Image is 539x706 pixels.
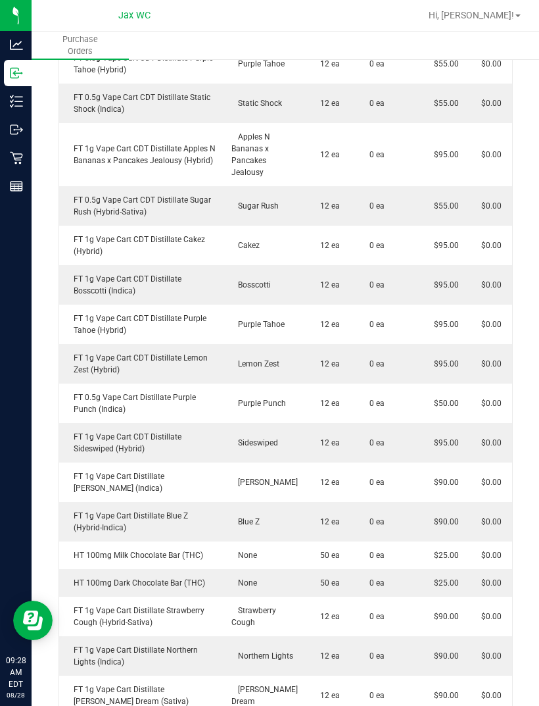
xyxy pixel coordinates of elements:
span: Northern Lights [231,651,293,661]
span: Purple Punch [231,399,286,408]
span: [PERSON_NAME] Dream [231,685,298,706]
span: Hi, [PERSON_NAME]! [429,10,514,20]
span: 0 ea [369,476,385,488]
div: FT 1g Vape Cart CDT Distillate Apples N Bananas x Pancakes Jealousy (Hybrid) [67,143,216,166]
span: $0.00 [475,59,502,68]
span: Cakez [231,241,260,250]
span: 0 ea [369,397,385,409]
span: [PERSON_NAME] [231,478,298,487]
span: $25.00 [427,578,459,588]
span: 50 ea [314,551,340,560]
span: Jax WC [118,10,151,21]
span: $0.00 [475,551,502,560]
span: $0.00 [475,517,502,526]
span: None [231,578,257,588]
span: Purple Tahoe [231,320,285,329]
span: Lemon Zest [231,359,279,368]
span: 12 ea [314,280,340,290]
div: HT 100mg Dark Chocolate Bar (THC) [67,577,216,589]
span: Bosscotti [231,280,271,290]
span: $0.00 [475,651,502,661]
div: FT 1g Vape Cart CDT Distillate Bosscotti (Indica) [67,273,216,297]
inline-svg: Outbound [10,123,23,136]
span: Static Shock [231,99,282,108]
inline-svg: Inbound [10,66,23,80]
div: FT 1g Vape Cart CDT Distillate Purple Tahoe (Hybrid) [67,313,216,336]
span: $90.00 [427,691,459,700]
span: $0.00 [475,150,502,159]
span: $90.00 [427,478,459,487]
div: FT 1g Vape Cart CDT Distillate Cakez (Hybrid) [67,234,216,257]
div: FT 1g Vape Cart CDT Distillate Sideswiped (Hybrid) [67,431,216,455]
span: $90.00 [427,517,459,526]
span: $90.00 [427,612,459,621]
span: $55.00 [427,99,459,108]
p: 09:28 AM EDT [6,655,26,690]
span: $25.00 [427,551,459,560]
div: FT 0.5g Vape Cart CDT Distillate Purple Tahoe (Hybrid) [67,52,216,76]
span: 0 ea [369,200,385,212]
div: FT 0.5g Vape Cart Distillate Purple Punch (Indica) [67,391,216,415]
span: 0 ea [369,516,385,528]
span: None [231,551,257,560]
span: 12 ea [314,517,340,526]
span: 50 ea [314,578,340,588]
inline-svg: Reports [10,180,23,193]
div: FT 0.5g Vape Cart CDT Distillate Sugar Rush (Hybrid-Sativa) [67,194,216,218]
p: 08/28 [6,690,26,700]
span: $0.00 [475,99,502,108]
span: 12 ea [314,59,340,68]
span: 0 ea [369,690,385,701]
inline-svg: Inventory [10,95,23,108]
span: $95.00 [427,280,459,290]
span: 0 ea [369,577,385,589]
span: 12 ea [314,478,340,487]
span: $0.00 [475,578,502,588]
span: $95.00 [427,241,459,250]
span: 0 ea [369,318,385,330]
span: 0 ea [369,279,385,291]
span: Strawberry Cough [231,606,276,627]
span: $55.00 [427,59,459,68]
span: Blue Z [231,517,260,526]
span: 0 ea [369,149,385,161]
span: Purchase Orders [32,34,129,57]
span: $50.00 [427,399,459,408]
span: 12 ea [314,399,340,408]
span: $95.00 [427,359,459,368]
span: 0 ea [369,97,385,109]
span: $0.00 [475,359,502,368]
span: $0.00 [475,320,502,329]
span: 12 ea [314,241,340,250]
span: 12 ea [314,201,340,211]
span: $90.00 [427,651,459,661]
span: 12 ea [314,651,340,661]
span: $95.00 [427,150,459,159]
div: FT 1g Vape Cart Distillate Northern Lights (Indica) [67,644,216,668]
span: 0 ea [369,650,385,662]
span: $95.00 [427,438,459,447]
span: Sideswiped [231,438,278,447]
span: $55.00 [427,201,459,211]
iframe: Resource center [13,601,53,640]
a: Purchase Orders [32,32,129,59]
div: FT 1g Vape Cart Distillate Strawberry Cough (Hybrid-Sativa) [67,605,216,628]
span: $95.00 [427,320,459,329]
span: $0.00 [475,201,502,211]
span: 12 ea [314,691,340,700]
div: FT 0.5g Vape Cart CDT Distillate Static Shock (Indica) [67,91,216,115]
div: FT 1g Vape Cart Distillate [PERSON_NAME] (Indica) [67,470,216,494]
span: $0.00 [475,438,502,447]
span: $0.00 [475,612,502,621]
span: $0.00 [475,478,502,487]
span: 0 ea [369,549,385,561]
span: $0.00 [475,280,502,290]
span: 12 ea [314,320,340,329]
div: HT 100mg Milk Chocolate Bar (THC) [67,549,216,561]
span: 12 ea [314,612,340,621]
span: 12 ea [314,438,340,447]
span: 12 ea [314,359,340,368]
span: $0.00 [475,691,502,700]
inline-svg: Analytics [10,38,23,51]
span: 12 ea [314,150,340,159]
